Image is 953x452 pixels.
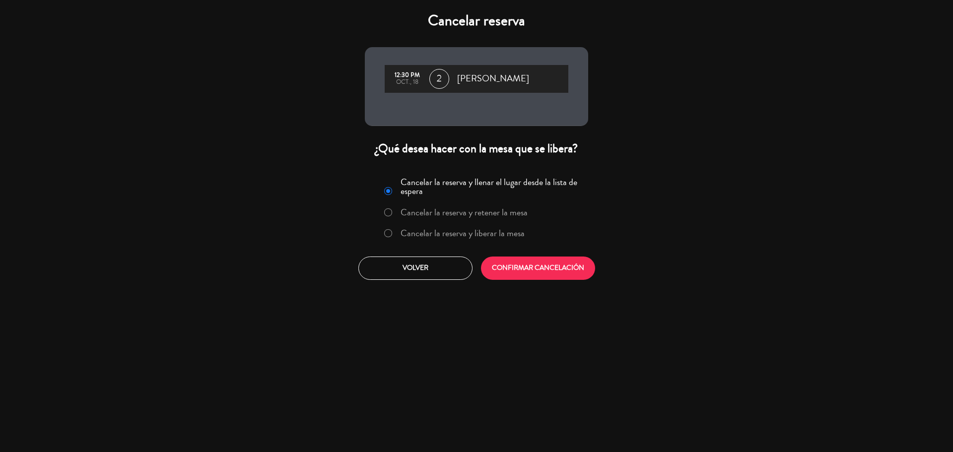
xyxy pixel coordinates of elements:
span: [PERSON_NAME] [457,71,529,86]
div: 12:30 PM [390,72,424,79]
div: ¿Qué desea hacer con la mesa que se libera? [365,141,588,156]
span: 2 [429,69,449,89]
button: Volver [358,257,473,280]
div: oct., 18 [390,79,424,86]
label: Cancelar la reserva y llenar el lugar desde la lista de espera [401,178,582,195]
button: CONFIRMAR CANCELACIÓN [481,257,595,280]
h4: Cancelar reserva [365,12,588,30]
label: Cancelar la reserva y liberar la mesa [401,229,525,238]
label: Cancelar la reserva y retener la mesa [401,208,528,217]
